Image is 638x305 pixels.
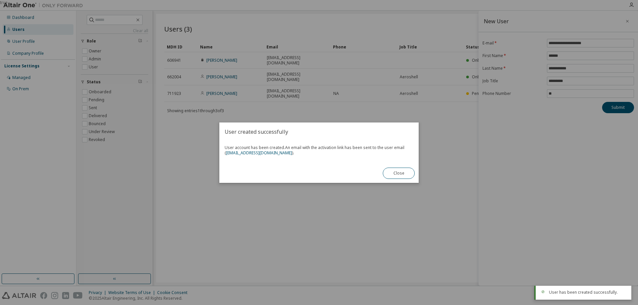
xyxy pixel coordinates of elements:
span: An email with the activation link has been sent to the user email ( ). [225,145,404,156]
a: [EMAIL_ADDRESS][DOMAIN_NAME] [226,150,292,156]
div: User has been created successfully. [549,290,626,295]
h2: User created successfully [219,122,419,141]
button: Close [383,168,415,179]
span: User account has been created. [225,145,404,156]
